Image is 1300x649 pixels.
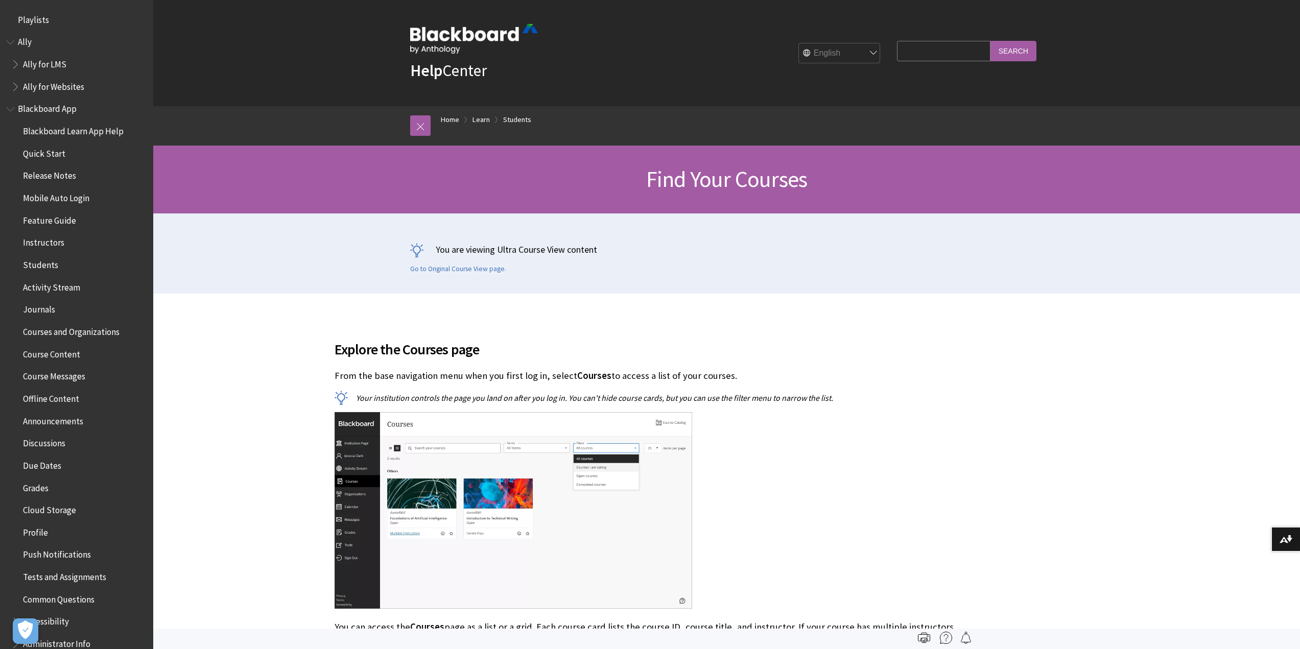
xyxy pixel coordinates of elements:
[23,390,79,404] span: Offline Content
[23,457,61,471] span: Due Dates
[23,524,48,538] span: Profile
[335,412,692,609] img: Student view of Courses page and Base Navigation
[990,41,1036,61] input: Search
[577,370,611,381] span: Courses
[410,60,442,81] strong: Help
[23,546,91,560] span: Push Notifications
[410,621,444,633] span: Courses
[23,123,124,136] span: Blackboard Learn App Help
[23,591,94,605] span: Common Questions
[335,339,968,360] span: Explore the Courses page
[23,212,76,226] span: Feature Guide
[410,60,487,81] a: HelpCenter
[472,113,490,126] a: Learn
[23,635,90,649] span: Administrator Info
[503,113,531,126] a: Students
[799,43,881,64] select: Site Language Selector
[23,145,65,159] span: Quick Start
[23,501,76,515] span: Cloud Storage
[18,11,49,25] span: Playlists
[410,24,538,54] img: Blackboard by Anthology
[23,413,83,426] span: Announcements
[23,435,65,448] span: Discussions
[23,56,66,69] span: Ally for LMS
[18,34,32,47] span: Ally
[441,113,459,126] a: Home
[335,392,968,403] p: Your institution controls the page you land on after you log in. You can't hide course cards, but...
[23,256,58,270] span: Students
[646,165,807,193] span: Find Your Courses
[6,11,147,29] nav: Book outline for Playlists
[23,346,80,359] span: Course Content
[23,78,84,92] span: Ally for Websites
[23,167,76,181] span: Release Notes
[335,369,968,382] p: From the base navigation menu when you first log in, select to access a list of your courses.
[23,613,69,627] span: Accessibility
[23,279,80,293] span: Activity Stream
[410,265,506,274] a: Go to Original Course View page.
[23,568,106,582] span: Tests and Assignments
[18,101,77,114] span: Blackboard App
[23,189,89,203] span: Mobile Auto Login
[23,301,55,315] span: Journals
[410,243,1044,256] p: You are viewing Ultra Course View content
[23,368,85,382] span: Course Messages
[940,632,952,644] img: More help
[6,34,147,95] nav: Book outline for Anthology Ally Help
[23,323,120,337] span: Courses and Organizations
[335,620,968,647] p: You can access the page as a list or a grid. Each course card lists the course ID, course title, ...
[918,632,930,644] img: Print
[13,618,38,644] button: Open Preferences
[23,479,49,493] span: Grades
[23,234,64,248] span: Instructors
[960,632,972,644] img: Follow this page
